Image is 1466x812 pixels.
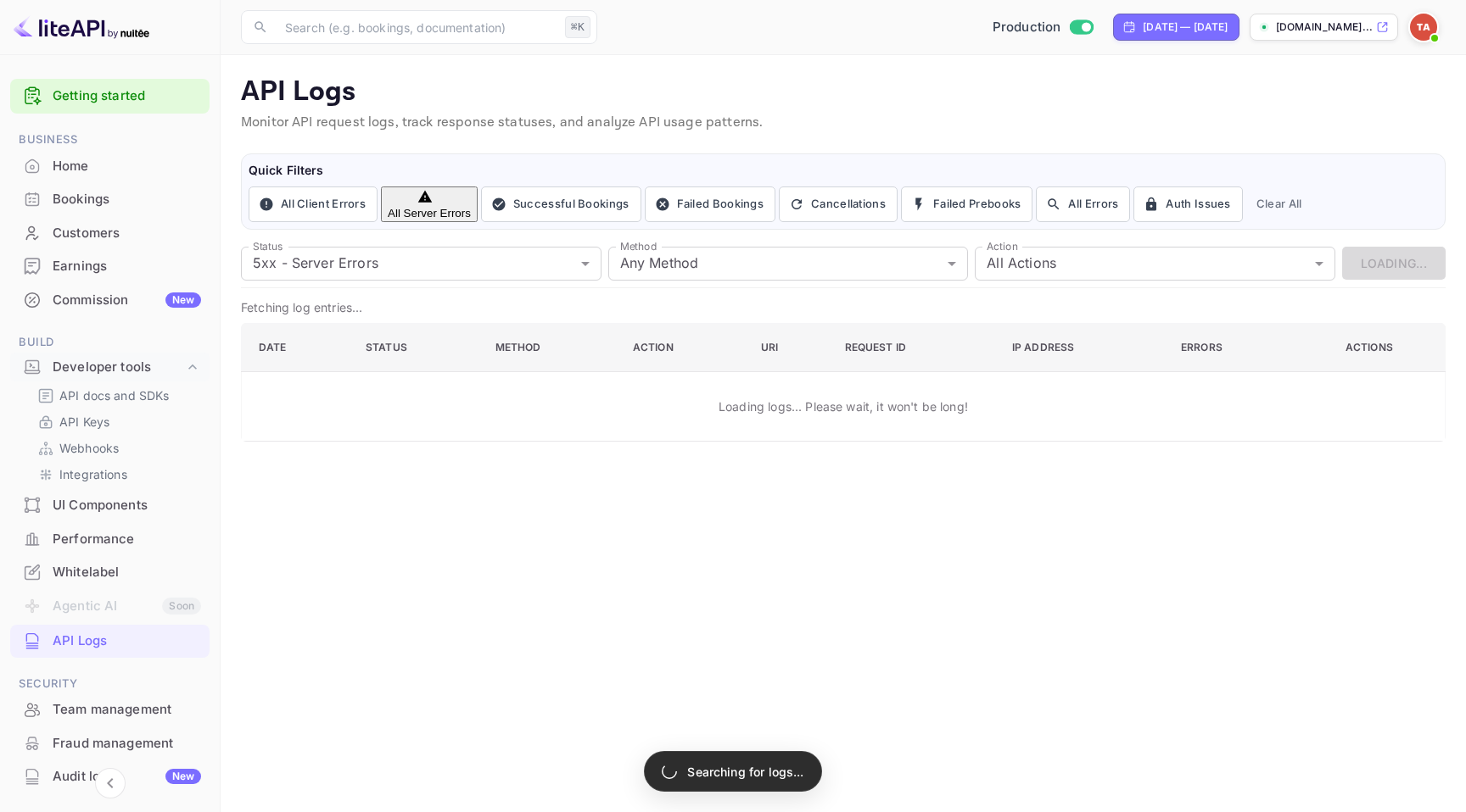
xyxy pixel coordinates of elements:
[10,556,210,589] div: Whitelabel
[719,398,968,415] p: Loading logs... Please wait, it won't be long!
[10,250,210,281] a: Earnings
[53,224,201,243] div: Customers
[10,150,210,183] div: Home
[10,284,210,317] div: CommissionNew
[901,186,1033,222] button: Failed Prebooks
[10,131,210,149] span: Business
[10,183,210,216] div: Bookings
[10,284,210,315] a: CommissionNew
[53,358,184,377] div: Developer tools
[10,693,210,725] a: Team management
[10,727,210,760] div: Fraud management
[59,413,109,431] p: API Keys
[31,409,203,434] div: API Keys
[53,700,201,720] div: Team management
[53,530,201,549] div: Performance
[747,323,831,371] th: URI
[10,727,210,759] a: Fraud management
[1143,19,1228,35] div: [DATE] — [DATE]
[53,563,201,582] div: Whitelabel
[565,16,590,38] div: ⌘K
[645,186,776,222] button: Failed Bookings
[31,462,203,487] div: Integrations
[53,734,201,754] div: Fraud management
[14,14,149,41] img: LiteAPI logo
[241,113,1446,133] p: Monitor API request logs, track response statuses, and analyze API usage patterns.
[59,465,127,483] p: Integrations
[53,631,201,651] div: API Logs
[10,760,210,793] div: Audit logsNew
[381,186,478,222] button: All Server Errors
[31,383,203,408] div: API docs and SDKs
[241,75,1446,109] p: API Logs
[10,760,210,792] a: Audit logsNew
[10,353,210,382] div: Developer tools
[10,489,210,520] a: UI Components
[10,625,210,658] div: API Logs
[975,247,1335,281] div: All Actions
[10,523,210,554] a: Performance
[619,323,747,371] th: Action
[993,18,1061,37] span: Production
[10,625,210,656] a: API Logs
[31,436,203,460] div: Webhooks
[10,556,210,587] a: Whitelabel
[37,387,196,404] a: API docs and SDKs
[10,183,210,214] a: Bookings
[10,523,210,556] div: Performance
[165,292,201,308] div: New
[59,439,119,457] p: Webhooks
[53,496,201,515] div: UI Components
[10,217,210,250] div: Customers
[352,323,482,371] th: Status
[482,323,619,371] th: Method
[10,79,210,114] div: Getting started
[831,323,999,371] th: Request ID
[53,767,201,787] div: Audit logs
[37,465,196,483] a: Integrations
[999,323,1167,371] th: IP Address
[275,10,558,44] input: Search (e.g. bookings, documentation)
[10,217,210,248] a: Customers
[53,257,201,276] div: Earnings
[10,675,210,693] span: Security
[1133,186,1242,222] button: Auth Issues
[10,150,210,181] a: Home
[37,413,196,431] a: API Keys
[1250,186,1309,222] button: Clear All
[53,86,201,106] a: Getting started
[1276,19,1373,35] p: [DOMAIN_NAME]...
[242,323,353,371] th: Date
[1297,323,1446,371] th: Actions
[1410,14,1437,41] img: travel agency
[249,186,378,222] button: All Client Errors
[53,291,201,310] div: Commission
[59,387,170,404] p: API docs and SDKs
[241,247,602,281] div: 5xx - Server Errors
[10,333,210,352] span: Build
[1036,186,1130,222] button: All Errors
[687,763,803,781] p: Searching for logs...
[620,239,657,253] label: Method
[10,489,210,522] div: UI Components
[253,239,283,253] label: Status
[249,161,1438,180] h6: Quick Filters
[987,239,1018,253] label: Action
[53,157,201,176] div: Home
[779,186,898,222] button: Cancellations
[37,439,196,457] a: Webhooks
[10,693,210,726] div: Team management
[10,250,210,283] div: Earnings
[95,768,126,798] button: Collapse navigation
[608,247,969,281] div: Any Method
[165,769,201,784] div: New
[481,186,641,222] button: Successful Bookings
[53,190,201,209] div: Bookings
[241,298,1446,316] p: Fetching log entries...
[986,18,1100,37] div: Switch to Sandbox mode
[1167,323,1297,371] th: Errors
